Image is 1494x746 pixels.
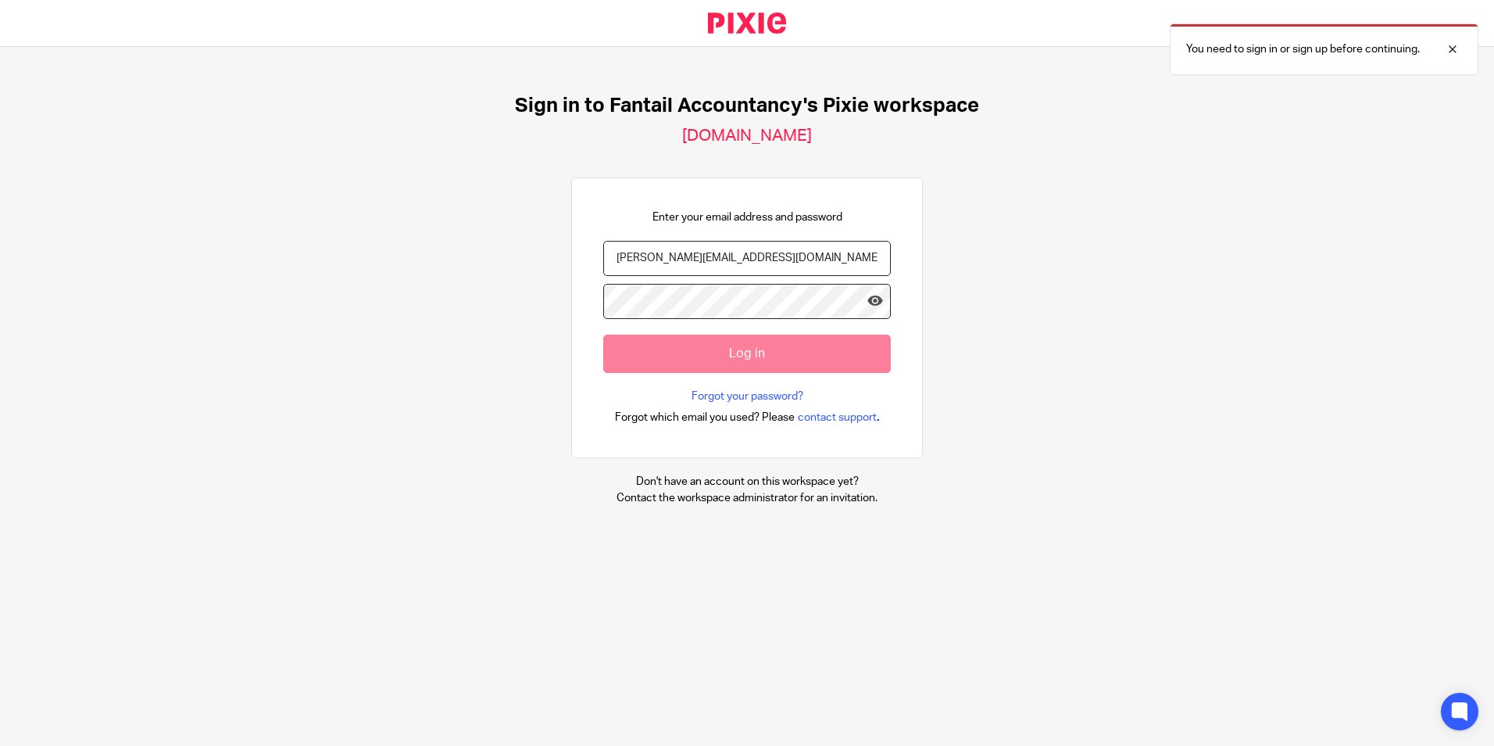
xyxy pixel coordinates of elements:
p: Contact the workspace administrator for an invitation. [617,490,877,506]
span: Forgot which email you used? Please [615,410,795,425]
input: Log in [603,335,891,373]
input: name@example.com [603,241,891,276]
h1: Sign in to Fantail Accountancy's Pixie workspace [515,94,979,118]
h2: [DOMAIN_NAME] [682,126,812,146]
div: . [615,408,880,426]
span: contact support [798,410,877,425]
p: Don't have an account on this workspace yet? [617,474,877,490]
p: Enter your email address and password [652,210,842,225]
a: Forgot your password? [692,389,803,404]
p: You need to sign in or sign up before continuing. [1186,41,1420,57]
